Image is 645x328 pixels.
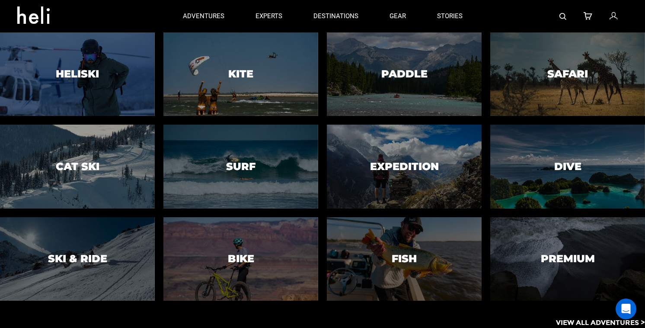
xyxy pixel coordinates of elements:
h3: Safari [547,68,588,80]
h3: Expedition [370,161,439,172]
p: experts [255,12,282,21]
p: adventures [183,12,224,21]
h3: Heliski [56,68,99,80]
h3: Paddle [381,68,428,80]
h3: Dive [554,161,581,172]
a: PremiumPremium image [490,217,645,301]
h3: Bike [228,253,254,264]
h3: Kite [228,68,253,80]
h3: Ski & Ride [48,253,107,264]
div: Open Intercom Messenger [616,299,636,319]
h3: Fish [392,253,417,264]
h3: Premium [541,253,595,264]
h3: Cat Ski [56,161,99,172]
p: destinations [313,12,358,21]
img: search-bar-icon.svg [559,13,566,20]
p: View All Adventures > [556,318,645,328]
h3: Surf [226,161,255,172]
